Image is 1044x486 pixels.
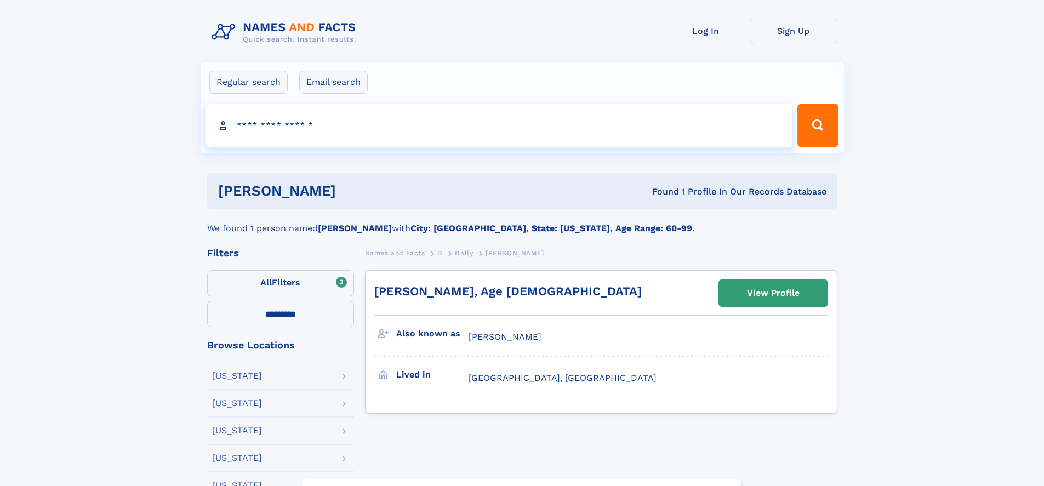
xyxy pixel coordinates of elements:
[494,186,826,198] div: Found 1 Profile In Our Records Database
[318,223,392,233] b: [PERSON_NAME]
[218,184,494,198] h1: [PERSON_NAME]
[299,71,368,94] label: Email search
[212,399,262,408] div: [US_STATE]
[207,270,354,296] label: Filters
[212,371,262,380] div: [US_STATE]
[410,223,692,233] b: City: [GEOGRAPHIC_DATA], State: [US_STATE], Age Range: 60-99
[207,340,354,350] div: Browse Locations
[374,284,642,298] a: [PERSON_NAME], Age [DEMOGRAPHIC_DATA]
[719,280,828,306] a: View Profile
[209,71,288,94] label: Regular search
[750,18,837,44] a: Sign Up
[212,454,262,462] div: [US_STATE]
[212,426,262,435] div: [US_STATE]
[365,246,425,260] a: Names and Facts
[469,331,541,342] span: [PERSON_NAME]
[486,249,544,257] span: [PERSON_NAME]
[662,18,750,44] a: Log In
[797,104,838,147] button: Search Button
[207,209,837,235] div: We found 1 person named with .
[437,249,443,257] span: D
[469,373,657,383] span: [GEOGRAPHIC_DATA], [GEOGRAPHIC_DATA]
[437,246,443,260] a: D
[206,104,793,147] input: search input
[260,277,272,288] span: All
[207,18,365,47] img: Logo Names and Facts
[396,324,469,343] h3: Also known as
[455,249,473,257] span: Dally
[396,365,469,384] h3: Lived in
[207,248,354,258] div: Filters
[455,246,473,260] a: Dally
[747,281,800,306] div: View Profile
